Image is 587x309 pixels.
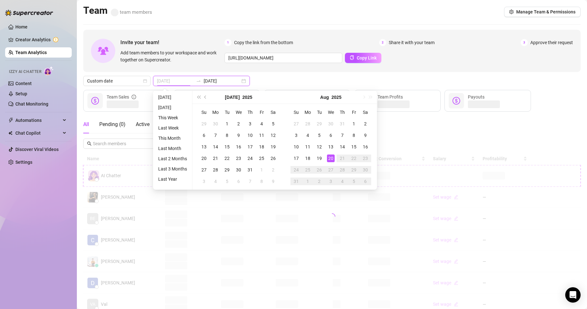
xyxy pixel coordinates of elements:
[348,118,360,130] td: 2025-08-01
[325,107,337,118] th: We
[327,154,335,162] div: 20
[325,118,337,130] td: 2025-07-30
[156,175,190,183] li: Last Year
[452,97,460,105] span: dollar-circle
[360,176,371,187] td: 2025-09-06
[338,166,346,174] div: 28
[246,143,254,151] div: 17
[325,176,337,187] td: 2025-09-03
[235,120,242,128] div: 2
[304,120,312,128] div: 28
[212,143,219,151] div: 14
[5,10,53,16] img: logo-BBDzfeDw.svg
[44,66,54,75] img: AI Chatter
[314,130,325,141] td: 2025-08-05
[223,131,231,139] div: 8
[8,131,12,135] img: Chat Copilot
[509,10,514,14] span: setting
[360,153,371,164] td: 2025-08-23
[223,120,231,128] div: 1
[200,143,208,151] div: 13
[331,91,341,104] button: Choose a year
[269,166,277,174] div: 2
[315,178,323,185] div: 2
[233,107,244,118] th: We
[304,166,312,174] div: 25
[233,176,244,187] td: 2025-08-06
[325,141,337,153] td: 2025-08-13
[302,176,314,187] td: 2025-09-01
[233,141,244,153] td: 2025-07-16
[198,176,210,187] td: 2025-08-03
[202,91,209,104] button: Previous month (PageUp)
[246,154,254,162] div: 24
[87,141,92,146] span: search
[315,154,323,162] div: 19
[200,131,208,139] div: 6
[8,118,13,123] span: thunderbolt
[111,9,152,15] span: team members
[198,153,210,164] td: 2025-07-20
[267,141,279,153] td: 2025-07-19
[258,154,265,162] div: 25
[210,141,221,153] td: 2025-07-14
[256,164,267,176] td: 2025-08-01
[338,178,346,185] div: 4
[235,143,242,151] div: 16
[256,130,267,141] td: 2025-07-11
[302,107,314,118] th: Mo
[87,76,147,86] span: Custom date
[143,79,147,83] span: calendar
[267,164,279,176] td: 2025-08-02
[357,55,377,60] span: Copy Link
[196,78,201,83] span: to
[235,178,242,185] div: 6
[221,118,233,130] td: 2025-07-01
[304,143,312,151] div: 11
[516,9,575,14] span: Manage Team & Permissions
[360,107,371,118] th: Sa
[362,131,369,139] div: 9
[246,166,254,174] div: 31
[348,130,360,141] td: 2025-08-08
[244,118,256,130] td: 2025-07-03
[350,55,354,60] span: copy
[221,107,233,118] th: Tu
[212,178,219,185] div: 4
[565,287,581,303] div: Open Intercom Messenger
[258,120,265,128] div: 4
[302,130,314,141] td: 2025-08-04
[15,101,48,107] a: Chat Monitoring
[244,153,256,164] td: 2025-07-24
[200,120,208,128] div: 29
[314,107,325,118] th: Tu
[156,104,190,111] li: [DATE]
[83,4,152,17] h2: Team
[156,93,190,101] li: [DATE]
[327,143,335,151] div: 13
[325,153,337,164] td: 2025-08-20
[221,164,233,176] td: 2025-07-29
[221,153,233,164] td: 2025-07-22
[327,120,335,128] div: 30
[389,39,435,46] span: Share it with your team
[246,131,254,139] div: 10
[304,178,312,185] div: 1
[348,153,360,164] td: 2025-08-22
[325,130,337,141] td: 2025-08-06
[362,154,369,162] div: 23
[258,143,265,151] div: 18
[269,178,277,185] div: 9
[212,154,219,162] div: 21
[329,213,335,220] span: loading
[360,130,371,141] td: 2025-08-09
[244,176,256,187] td: 2025-08-07
[327,131,335,139] div: 6
[362,143,369,151] div: 16
[256,176,267,187] td: 2025-08-08
[350,120,358,128] div: 1
[198,130,210,141] td: 2025-07-06
[290,107,302,118] th: Su
[221,130,233,141] td: 2025-07-08
[198,164,210,176] td: 2025-07-27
